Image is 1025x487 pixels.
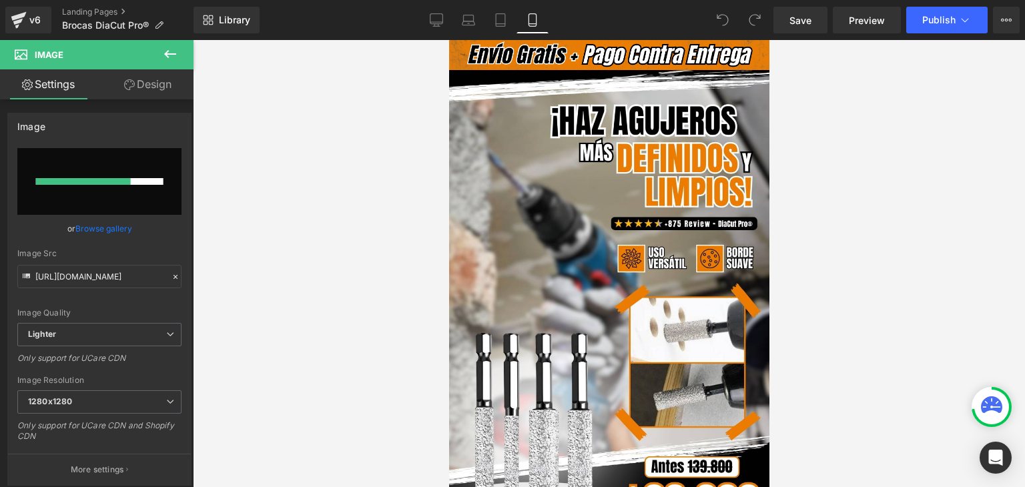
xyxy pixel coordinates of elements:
a: Desktop [420,7,452,33]
div: Image Resolution [17,376,182,385]
b: Lighter [28,329,56,339]
span: Library [219,14,250,26]
a: Browse gallery [75,217,132,240]
div: Open Intercom Messenger [980,442,1012,474]
button: More settings [8,454,191,485]
button: Undo [709,7,736,33]
b: 1280x1280 [28,396,72,406]
p: More settings [71,464,124,476]
a: v6 [5,7,51,33]
a: Landing Pages [62,7,194,17]
a: Laptop [452,7,484,33]
div: Image Src [17,249,182,258]
div: v6 [27,11,43,29]
button: More [993,7,1020,33]
div: or [17,221,182,235]
div: Image Quality [17,308,182,318]
button: Publish [906,7,988,33]
button: Redo [741,7,768,33]
span: Preview [849,13,885,27]
div: Image [17,113,45,132]
input: Link [17,265,182,288]
span: Brocas DiaCut Pro® [62,20,149,31]
a: Design [99,69,196,99]
a: Mobile [517,7,549,33]
a: Preview [833,7,901,33]
span: Image [35,49,63,60]
span: Save [789,13,811,27]
a: Tablet [484,7,517,33]
div: Only support for UCare CDN [17,353,182,372]
div: Only support for UCare CDN and Shopify CDN [17,420,182,450]
span: Publish [922,15,956,25]
a: New Library [194,7,260,33]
